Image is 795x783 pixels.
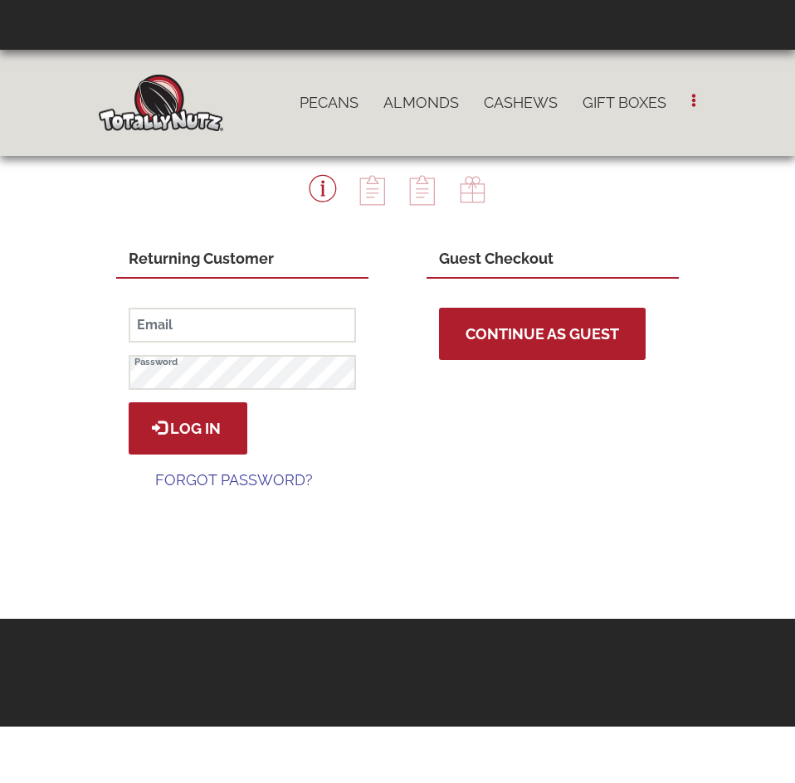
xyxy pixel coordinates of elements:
span: Continue as Guest [466,325,619,343]
a: Gift Boxes [570,85,679,120]
button: Continue as Guest [439,308,646,360]
div: Guest Checkout [439,248,666,270]
li: Complete [456,173,489,208]
span: Log in [155,420,221,437]
div: Returning Customer [129,248,356,270]
button: Log in [129,402,247,455]
a: Forgot password? [129,455,339,506]
a: Almonds [371,85,471,120]
img: Home [99,75,223,131]
a: Pecans [287,85,371,120]
li: Order information [356,173,389,208]
a: Cashews [471,85,570,120]
li: Login [306,173,339,208]
li: Review [406,173,439,208]
input: Email [129,308,356,343]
